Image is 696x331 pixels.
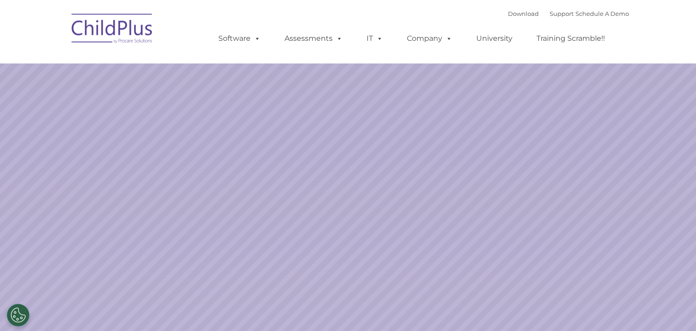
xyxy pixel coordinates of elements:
[508,10,629,17] font: |
[358,29,392,48] a: IT
[398,29,461,48] a: Company
[527,29,614,48] a: Training Scramble!!
[467,29,522,48] a: University
[7,304,29,326] button: Cookies Settings
[508,10,539,17] a: Download
[67,7,158,53] img: ChildPlus by Procare Solutions
[209,29,270,48] a: Software
[275,29,352,48] a: Assessments
[575,10,629,17] a: Schedule A Demo
[550,10,574,17] a: Support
